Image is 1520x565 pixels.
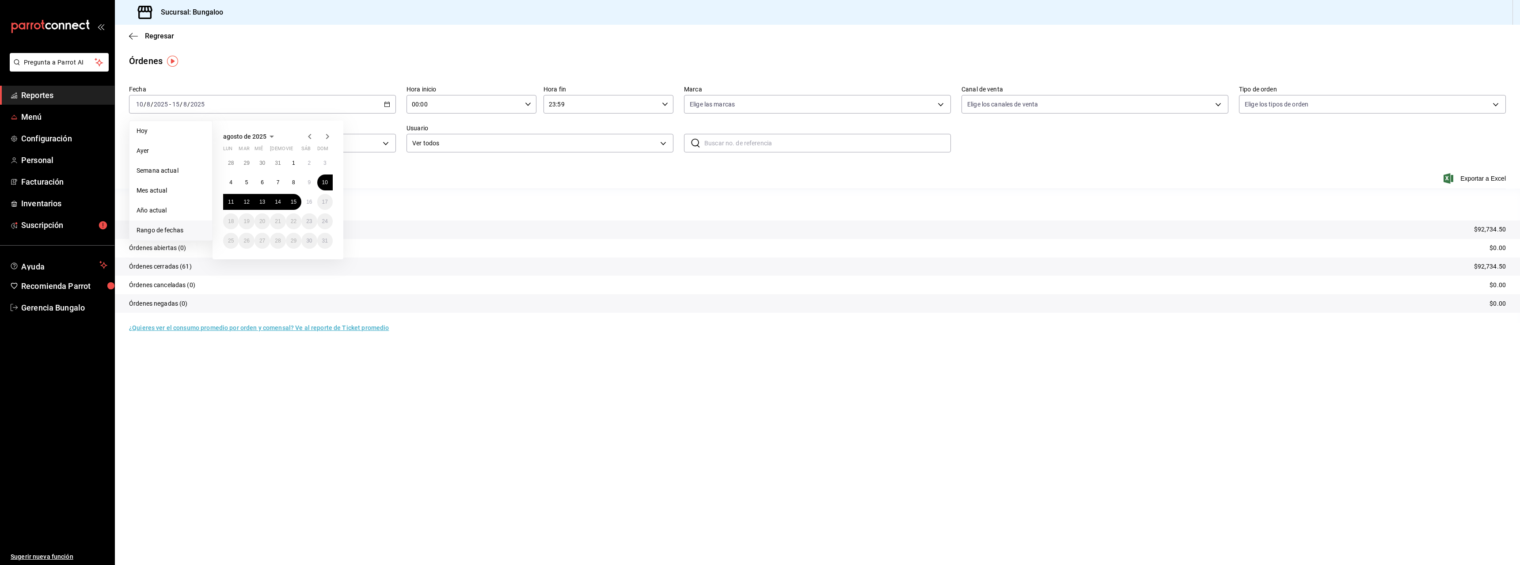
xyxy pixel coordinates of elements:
[129,199,1506,210] p: Resumen
[169,101,171,108] span: -
[301,155,317,171] button: 2 de agosto de 2025
[255,155,270,171] button: 30 de julio de 2025
[21,133,107,144] span: Configuración
[259,238,265,244] abbr: 27 de agosto de 2025
[306,199,312,205] abbr: 16 de agosto de 2025
[21,302,107,314] span: Gerencia Bungalo
[228,218,234,224] abbr: 18 de agosto de 2025
[286,213,301,229] button: 22 de agosto de 2025
[1445,173,1506,184] button: Exportar a Excel
[317,146,328,155] abbr: domingo
[270,233,285,249] button: 28 de agosto de 2025
[243,218,249,224] abbr: 19 de agosto de 2025
[172,101,180,108] input: --
[1490,281,1506,290] p: $0.00
[275,218,281,224] abbr: 21 de agosto de 2025
[301,233,317,249] button: 30 de agosto de 2025
[243,199,249,205] abbr: 12 de agosto de 2025
[259,199,265,205] abbr: 13 de agosto de 2025
[308,179,311,186] abbr: 9 de agosto de 2025
[24,58,95,67] span: Pregunta a Parrot AI
[129,281,195,290] p: Órdenes canceladas (0)
[239,146,249,155] abbr: martes
[961,86,1228,92] label: Canal de venta
[270,213,285,229] button: 21 de agosto de 2025
[129,32,174,40] button: Regresar
[255,194,270,210] button: 13 de agosto de 2025
[543,86,673,92] label: Hora fin
[1474,262,1506,271] p: $92,734.50
[145,32,174,40] span: Regresar
[223,233,239,249] button: 25 de agosto de 2025
[1490,243,1506,253] p: $0.00
[146,101,151,108] input: --
[10,53,109,72] button: Pregunta a Parrot AI
[187,101,190,108] span: /
[1474,225,1506,234] p: $92,734.50
[259,160,265,166] abbr: 30 de julio de 2025
[137,186,205,195] span: Mes actual
[270,194,285,210] button: 14 de agosto de 2025
[129,262,192,271] p: Órdenes cerradas (61)
[684,86,951,92] label: Marca
[292,179,295,186] abbr: 8 de agosto de 2025
[167,56,178,67] img: Tooltip marker
[223,194,239,210] button: 11 de agosto de 2025
[704,134,951,152] input: Buscar no. de referencia
[261,179,264,186] abbr: 6 de agosto de 2025
[239,233,254,249] button: 26 de agosto de 2025
[239,155,254,171] button: 29 de julio de 2025
[223,174,239,190] button: 4 de agosto de 2025
[154,7,223,18] h3: Sucursal: Bungaloo
[239,194,254,210] button: 12 de agosto de 2025
[322,179,328,186] abbr: 10 de agosto de 2025
[21,197,107,209] span: Inventarios
[270,174,285,190] button: 7 de agosto de 2025
[322,218,328,224] abbr: 24 de agosto de 2025
[129,299,188,308] p: Órdenes negadas (0)
[21,219,107,231] span: Suscripción
[223,213,239,229] button: 18 de agosto de 2025
[228,160,234,166] abbr: 28 de julio de 2025
[306,218,312,224] abbr: 23 de agosto de 2025
[228,238,234,244] abbr: 25 de agosto de 2025
[1490,299,1506,308] p: $0.00
[1245,100,1308,109] span: Elige los tipos de orden
[180,101,182,108] span: /
[301,146,311,155] abbr: sábado
[317,155,333,171] button: 3 de agosto de 2025
[286,233,301,249] button: 29 de agosto de 2025
[317,213,333,229] button: 24 de agosto de 2025
[129,324,389,331] a: ¿Quieres ver el consumo promedio por orden y comensal? Ve al reporte de Ticket promedio
[245,179,248,186] abbr: 5 de agosto de 2025
[270,155,285,171] button: 31 de julio de 2025
[412,139,657,148] span: Ver todos
[407,125,673,131] label: Usuario
[255,174,270,190] button: 6 de agosto de 2025
[286,146,293,155] abbr: viernes
[275,160,281,166] abbr: 31 de julio de 2025
[137,226,205,235] span: Rango de fechas
[6,64,109,73] a: Pregunta a Parrot AI
[255,213,270,229] button: 20 de agosto de 2025
[286,174,301,190] button: 8 de agosto de 2025
[317,233,333,249] button: 31 de agosto de 2025
[291,218,296,224] abbr: 22 de agosto de 2025
[137,126,205,136] span: Hoy
[21,280,107,292] span: Recomienda Parrot
[21,154,107,166] span: Personal
[223,155,239,171] button: 28 de julio de 2025
[292,160,295,166] abbr: 1 de agosto de 2025
[270,146,322,155] abbr: jueves
[129,86,396,92] label: Fecha
[144,101,146,108] span: /
[308,160,311,166] abbr: 2 de agosto de 2025
[129,54,163,68] div: Órdenes
[275,199,281,205] abbr: 14 de agosto de 2025
[11,552,107,561] span: Sugerir nueva función
[291,199,296,205] abbr: 15 de agosto de 2025
[259,218,265,224] abbr: 20 de agosto de 2025
[407,86,536,92] label: Hora inicio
